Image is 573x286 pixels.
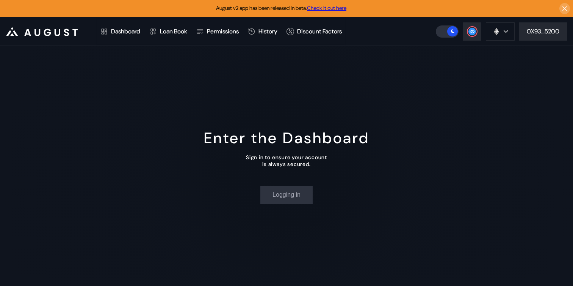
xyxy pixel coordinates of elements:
a: Loan Book [145,17,192,46]
div: Sign in to ensure your account is always secured. [246,154,327,167]
div: Dashboard [111,27,140,35]
img: chain logo [492,27,501,36]
button: Logging in [260,186,313,204]
div: Discount Factors [297,27,342,35]
button: chain logo [486,22,515,41]
button: 0X93...5200 [519,22,567,41]
a: History [243,17,282,46]
a: Permissions [192,17,243,46]
a: Check it out here [307,5,346,11]
a: Dashboard [96,17,145,46]
div: Permissions [207,27,239,35]
div: Loan Book [160,27,187,35]
a: Discount Factors [282,17,346,46]
div: History [258,27,277,35]
span: August v2 app has been released in beta. [216,5,346,11]
div: Enter the Dashboard [204,128,369,148]
div: 0X93...5200 [527,27,559,35]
